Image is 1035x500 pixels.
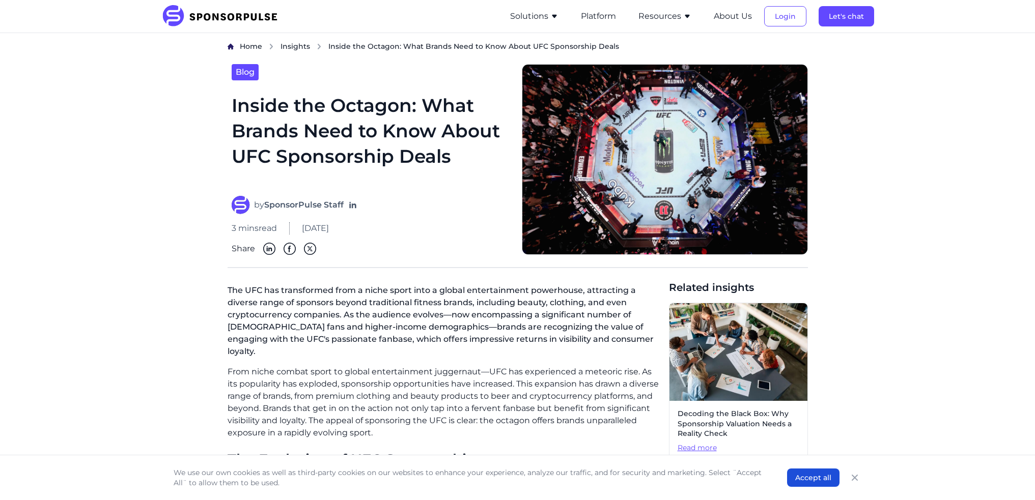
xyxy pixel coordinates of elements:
button: Let's chat [819,6,874,26]
a: Insights [281,41,310,52]
span: Home [240,42,262,51]
span: 3 mins read [232,222,277,234]
p: From niche combat sport to global entertainment juggernaut—UFC has experienced a meteoric rise. A... [228,366,661,439]
p: We use our own cookies as well as third-party cookies on our websites to enhance your experience,... [174,467,767,488]
img: SponsorPulse [161,5,285,27]
a: Blog [232,64,259,80]
img: Twitter [304,243,316,255]
span: by [254,199,344,211]
button: Accept all [787,468,840,487]
a: Follow on LinkedIn [348,200,358,210]
a: Home [240,41,262,52]
span: Read more [678,443,799,453]
a: About Us [714,12,752,21]
strong: SponsorPulse Staff [264,200,344,210]
img: chevron right [316,43,322,50]
span: Insights [281,42,310,51]
button: Platform [581,10,616,22]
img: Linkedin [263,243,275,255]
span: Decoding the Black Box: Why Sponsorship Valuation Needs a Reality Check [678,409,799,439]
button: Close [848,470,862,485]
a: Let's chat [819,12,874,21]
span: Share [232,243,255,255]
a: Login [764,12,806,21]
img: Getty Images courtesy of ufc.com https://www.ufc.com/octagon [522,64,808,255]
span: Related insights [669,280,808,295]
h2: The Evolution of UFC Sponsorships [228,451,661,468]
button: Resources [638,10,691,22]
img: Facebook [284,243,296,255]
img: Getty images courtesy of Unsplash [669,303,807,401]
img: chevron right [268,43,274,50]
img: Home [228,43,234,50]
img: SponsorPulse Staff [232,196,250,214]
span: Inside the Octagon: What Brands Need to Know About UFC Sponsorship Deals [328,41,619,51]
p: The UFC has transformed from a niche sport into a global entertainment powerhouse, attracting a d... [228,280,661,366]
span: [DATE] [302,222,329,234]
h1: Inside the Octagon: What Brands Need to Know About UFC Sponsorship Deals [232,93,510,184]
button: Solutions [510,10,558,22]
button: About Us [714,10,752,22]
a: Decoding the Black Box: Why Sponsorship Valuation Needs a Reality CheckRead more [669,303,808,461]
button: Login [764,6,806,26]
a: Platform [581,12,616,21]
